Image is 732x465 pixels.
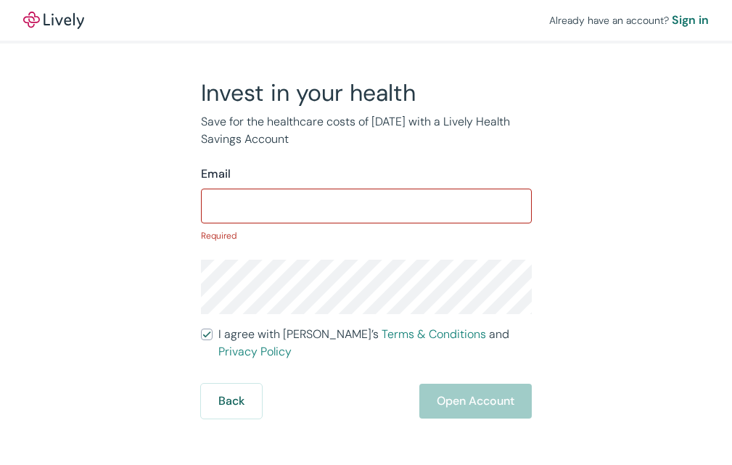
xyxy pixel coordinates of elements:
[201,229,532,242] p: Required
[201,384,262,419] button: Back
[672,12,709,29] a: Sign in
[201,113,532,148] p: Save for the healthcare costs of [DATE] with a Lively Health Savings Account
[218,326,532,361] span: I agree with [PERSON_NAME]’s and
[382,326,486,342] a: Terms & Conditions
[549,12,709,29] div: Already have an account?
[218,344,292,359] a: Privacy Policy
[201,78,532,107] h2: Invest in your health
[23,12,84,29] a: LivelyLively
[23,12,84,29] img: Lively
[201,165,231,183] label: Email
